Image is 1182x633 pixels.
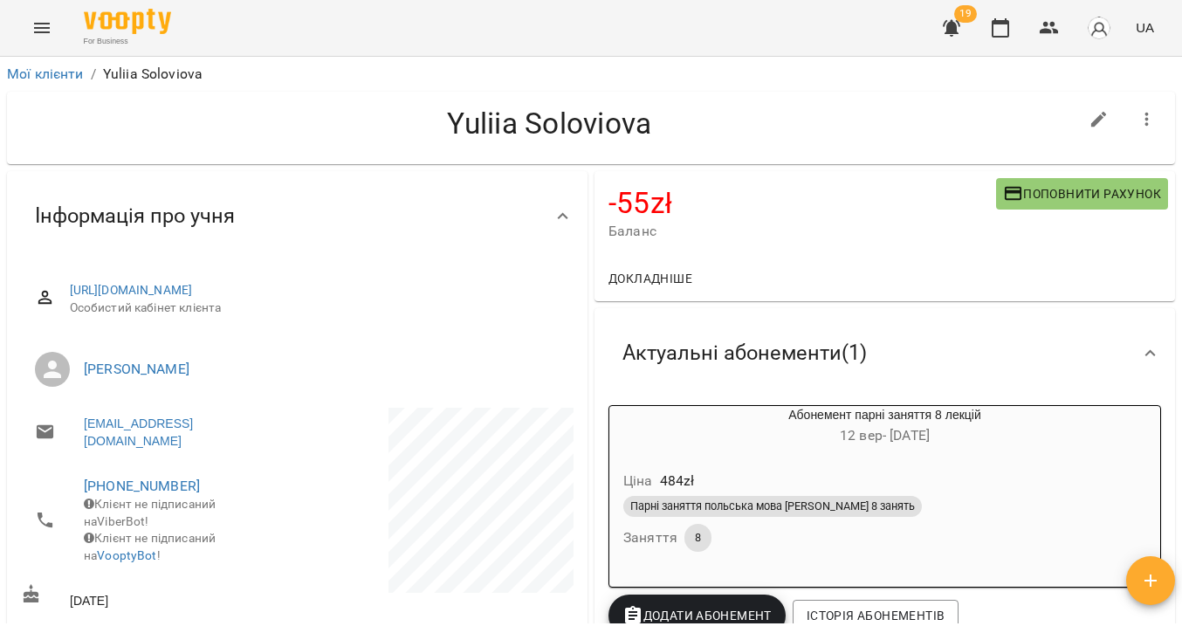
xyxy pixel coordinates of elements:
[623,526,677,550] h6: Заняття
[70,299,560,317] span: Особистий кабінет клієнта
[103,64,203,85] p: Yuliia Soloviova
[84,497,216,528] span: Клієнт не підписаний на ViberBot!
[594,308,1175,398] div: Актуальні абонементи(1)
[840,427,930,444] span: 12 вер - [DATE]
[84,478,200,494] a: [PHONE_NUMBER]
[608,268,692,289] span: Докладніше
[623,469,653,493] h6: Ціна
[608,221,996,242] span: Баланс
[70,283,193,297] a: [URL][DOMAIN_NAME]
[1003,183,1161,204] span: Поповнити рахунок
[1087,16,1111,40] img: avatar_s.png
[21,106,1078,141] h4: Yuliia Soloviova
[84,531,216,562] span: Клієнт не підписаний на !
[1136,18,1154,37] span: UA
[623,499,922,514] span: Парні заняття польська мова [PERSON_NAME] 8 занять
[807,605,945,626] span: Історія абонементів
[7,64,1175,85] nav: breadcrumb
[21,7,63,49] button: Menu
[7,65,84,82] a: Мої клієнти
[608,185,996,221] h4: -55 zł
[35,203,235,230] span: Інформація про учня
[793,600,959,631] button: Історія абонементів
[609,406,1160,448] div: Абонемент парні заняття 8 лекцій
[954,5,977,23] span: 19
[1129,11,1161,44] button: UA
[91,64,96,85] li: /
[84,9,171,34] img: Voopty Logo
[84,415,280,450] a: [EMAIL_ADDRESS][DOMAIN_NAME]
[622,605,772,626] span: Додати Абонемент
[17,581,298,613] div: [DATE]
[84,36,171,47] span: For Business
[996,178,1168,210] button: Поповнити рахунок
[609,406,1160,573] button: Абонемент парні заняття 8 лекцій12 вер- [DATE]Ціна484złПарні заняття польська мова [PERSON_NAME] ...
[622,340,867,367] span: Актуальні абонементи ( 1 )
[601,263,699,294] button: Докладніше
[84,361,189,377] a: [PERSON_NAME]
[660,471,694,492] p: 484 zł
[684,530,711,546] span: 8
[7,171,588,261] div: Інформація про учня
[97,548,156,562] a: VooptyBot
